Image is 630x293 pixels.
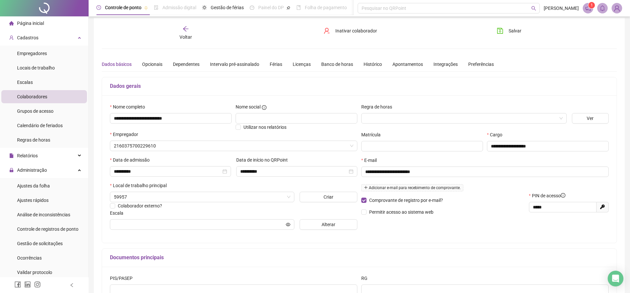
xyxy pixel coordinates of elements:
span: search [531,6,536,11]
span: Calendário de feriados [17,123,63,128]
span: Inativar colaborador [335,27,377,34]
span: dashboard [250,5,254,10]
div: Apontamentos [392,61,423,68]
span: PIN de acesso [532,192,565,199]
span: file-done [154,5,158,10]
div: Opcionais [142,61,162,68]
span: Admissão digital [162,5,196,10]
span: Ver [587,115,594,122]
span: Colaboradores [17,94,47,99]
div: Histórico [364,61,382,68]
span: facebook [14,281,21,288]
label: Nome completo [110,103,149,110]
label: Data de admissão [110,156,154,164]
span: Empregadores [17,51,47,56]
span: Comprovante de registro por e-mail? [369,198,443,203]
label: Cargo [487,131,507,138]
span: 2160375700229610 [114,141,353,151]
span: pushpin [286,6,290,10]
div: Integrações [433,61,458,68]
label: Matrícula [361,131,385,138]
span: instagram [34,281,41,288]
span: [PERSON_NAME] [544,5,579,12]
span: Regras de horas [17,137,50,143]
span: notification [585,5,591,11]
div: Dependentes [173,61,199,68]
span: Painel do DP [258,5,284,10]
span: Alterar [322,221,335,228]
span: Folha de pagamento [305,5,347,10]
span: save [497,28,503,34]
div: Banco de horas [321,61,353,68]
label: Regra de horas [361,103,396,110]
span: book [296,5,301,10]
span: file [9,153,14,158]
div: Férias [270,61,282,68]
span: Salvar [509,27,521,34]
h5: Dados gerais [110,82,609,90]
span: Cadastros [17,35,38,40]
span: Análise de inconsistências [17,212,70,217]
span: plus [364,186,368,189]
div: Open Intercom Messenger [608,271,623,286]
span: Criar [324,193,333,201]
span: Locais de trabalho [17,65,55,70]
span: Adicionar e-mail para recebimento de comprovante. [361,184,463,191]
span: 1 [591,3,593,8]
label: Escala [110,209,128,217]
img: 82561 [612,3,622,13]
span: Utilizar nos relatórios [243,125,286,130]
span: linkedin [24,281,31,288]
label: Local de trabalho principal [110,182,171,189]
label: E-mail [361,157,381,164]
span: Gestão de solicitações [17,241,63,246]
span: 59957 [114,192,290,202]
span: user-delete [324,28,330,34]
span: Relatórios [17,153,38,158]
span: Escalas [17,80,33,85]
span: eye [286,222,290,227]
span: info-circle [262,105,266,110]
span: Controle de registros de ponto [17,226,78,232]
div: Licenças [293,61,311,68]
label: Data de início no QRPoint [236,156,292,164]
span: Ocorrências [17,255,42,261]
button: Ver [572,113,609,124]
button: Inativar colaborador [319,26,382,36]
label: PIS/PASEP [110,275,137,282]
label: Empregador [110,131,142,138]
div: Dados básicos [102,61,132,68]
div: Preferências [468,61,494,68]
span: clock-circle [96,5,101,10]
span: arrow-left [182,26,189,32]
sup: 1 [588,2,595,9]
span: Validar protocolo [17,270,52,275]
span: Grupos de acesso [17,108,53,114]
span: Nome social [236,103,261,110]
span: bell [599,5,605,11]
span: Página inicial [17,21,44,26]
span: left [70,283,74,287]
span: info-circle [561,193,565,198]
span: sun [202,5,207,10]
span: home [9,21,14,26]
button: Salvar [492,26,526,36]
span: Ajustes da folha [17,183,50,188]
span: Administração [17,167,47,173]
span: user-add [9,35,14,40]
h5: Documentos principais [110,254,609,262]
span: Ajustes rápidos [17,198,49,203]
span: Controle de ponto [105,5,141,10]
span: Colaborador externo? [118,203,162,208]
button: Alterar [300,219,358,230]
span: Voltar [179,34,192,40]
label: RG [361,275,372,282]
div: Intervalo pré-assinalado [210,61,259,68]
span: pushpin [144,6,148,10]
span: Permitir acesso ao sistema web [369,209,433,215]
span: Gestão de férias [211,5,244,10]
button: Criar [300,192,358,202]
span: lock [9,168,14,172]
